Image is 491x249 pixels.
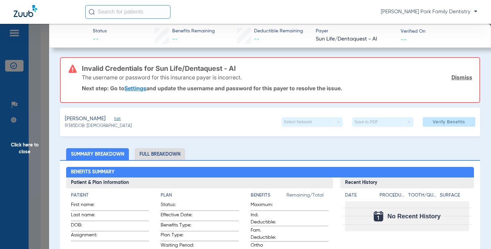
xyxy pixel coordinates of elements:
[316,28,395,35] span: Payer
[93,35,107,44] span: --
[66,167,474,178] h2: Benefits Summary
[71,192,149,199] h4: Patient
[374,211,383,221] img: Calendar
[124,85,146,92] a: Settings
[440,192,469,201] app-breakdown-title: Surface
[423,117,475,127] button: Verify Benefits
[380,192,405,199] h4: Procedure
[85,5,170,19] input: Search for patients
[440,192,469,199] h4: Surface
[172,28,215,35] span: Benefits Remaining
[66,148,129,160] li: Summary Breakdown
[69,65,77,73] img: error-icon
[161,192,238,199] h4: Plan
[251,212,284,226] span: Ind. Deductible:
[387,213,441,220] span: No Recent History
[71,222,104,231] span: DOB:
[161,212,194,221] span: Effective Date:
[401,36,407,43] span: --
[251,227,284,241] span: Fam. Deductible:
[451,74,472,81] a: Dismiss
[161,232,194,241] span: Plan Type:
[14,5,37,17] img: Zuub Logo
[251,201,284,211] span: Maximum:
[93,28,107,35] span: Status
[316,35,395,44] span: Sun Life/Dentaquest - AI
[408,192,437,199] h4: Tooth/Quad
[433,119,465,125] span: Verify Benefits
[345,192,374,199] h4: Date
[65,123,132,129] span: (9381) DOB: [DEMOGRAPHIC_DATA]
[71,212,104,221] span: Last name:
[251,192,286,201] app-breakdown-title: Benefits
[381,9,477,15] span: [PERSON_NAME] Park Family Dentistry
[254,36,259,42] span: --
[254,28,303,35] span: Deductible Remaining
[65,115,106,123] span: [PERSON_NAME]
[408,192,437,201] app-breakdown-title: Tooth/Quad
[345,192,374,201] app-breakdown-title: Date
[82,85,472,92] p: Next step: Go to and update the username and password for this payer to resolve the issue.
[161,201,194,211] span: Status:
[251,192,286,199] h4: Benefits
[89,9,95,15] img: Search Icon
[71,232,104,241] span: Assignment:
[71,201,104,211] span: First name:
[401,28,480,35] span: Verified On
[340,177,474,188] h3: Recent History
[82,74,242,81] p: The username or password for this insurance payer is incorrect.
[82,65,472,72] h3: Invalid Credentials for Sun Life/Dentaquest - AI
[161,222,194,231] span: Benefits Type:
[114,116,120,123] span: Edit
[66,177,333,188] h3: Patient & Plan Information
[380,192,405,201] app-breakdown-title: Procedure
[135,148,185,160] li: Full Breakdown
[286,192,328,201] span: Remaining/Total
[172,36,178,42] span: --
